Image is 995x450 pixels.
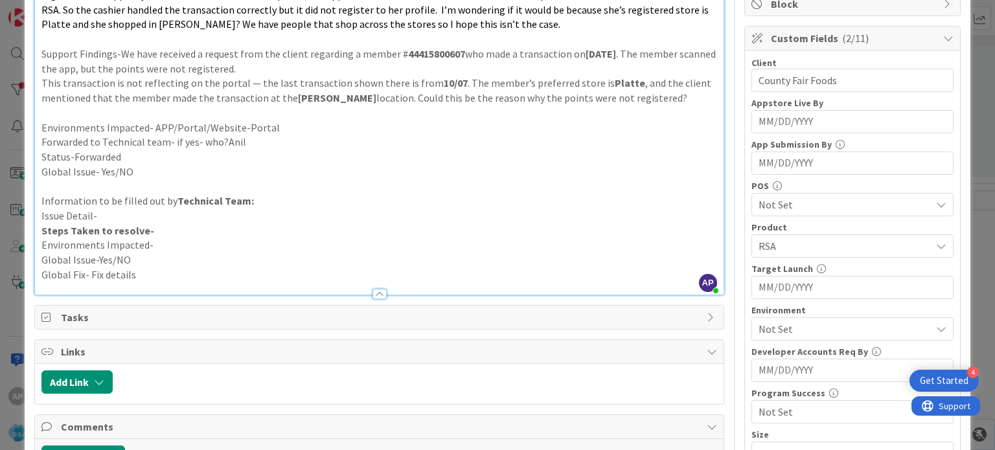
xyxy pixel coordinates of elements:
div: App Submission By [751,140,954,149]
span: Tasks [61,309,700,325]
span: AP [699,274,717,292]
label: Client [751,57,777,69]
span: Not Set [759,197,931,212]
div: Appstore Live By [751,98,954,107]
div: POS [751,181,954,190]
span: Links [61,344,700,359]
input: MM/DD/YYYY [759,152,946,174]
span: Custom Fields [771,30,937,46]
p: Environments Impacted- APP/Portal/Website-Portal [41,120,716,135]
strong: Technical Team: [177,194,254,207]
button: Add Link [41,370,113,394]
span: Comments [61,419,700,434]
strong: [PERSON_NAME] [298,91,376,104]
p: Global Issue-Yes/NO [41,253,716,267]
p: Forwarded to Technical team- if yes- who?Anil [41,135,716,150]
span: ( 2/11 ) [842,32,869,45]
input: MM/DD/YYYY [759,111,946,133]
span: Not Set [759,404,931,420]
div: Product [751,223,954,232]
span: Support [27,2,59,17]
div: Size [751,430,954,439]
p: Information to be filled out by [41,194,716,208]
div: Get Started [920,374,968,387]
div: Environment [751,306,954,315]
div: Program Success [751,388,954,398]
strong: [DATE] [586,47,616,60]
input: MM/DD/YYYY [759,359,946,381]
strong: Steps Taken to resolve- [41,224,154,237]
div: 4 [967,366,979,378]
strong: 10/07 [444,76,468,89]
div: Target Launch [751,264,954,273]
p: Status-Forwarded [41,150,716,164]
p: Issue Detail- [41,208,716,223]
div: Open Get Started checklist, remaining modules: 4 [909,370,979,392]
p: Support Findings-We have received a request from the client regarding a member # who made a trans... [41,47,716,76]
p: Environments Impacted- [41,238,716,253]
div: Developer Accounts Req By [751,347,954,356]
span: Not Set [759,321,931,337]
p: Global Fix- Fix details [41,267,716,282]
p: Global Issue- Yes/NO [41,164,716,179]
strong: 44415800607 [408,47,465,60]
p: This transaction is not reflecting on the portal — the last transaction shown there is from . The... [41,76,716,105]
input: MM/DD/YYYY [759,276,946,298]
span: RSA [759,238,931,254]
strong: Platte [615,76,645,89]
